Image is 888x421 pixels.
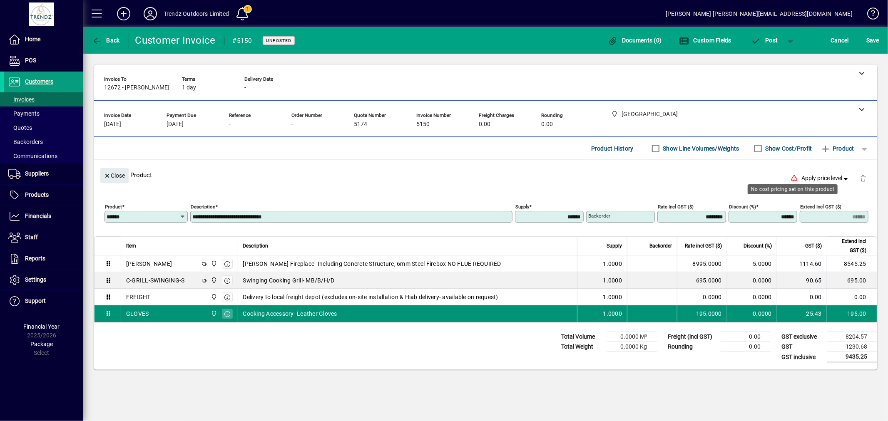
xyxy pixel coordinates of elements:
[603,310,622,318] span: 1.0000
[727,272,777,289] td: 0.0000
[4,92,83,106] a: Invoices
[244,84,246,91] span: -
[4,149,83,163] a: Communications
[829,33,851,48] button: Cancel
[729,204,756,210] mat-label: Discount (%)
[229,121,231,128] span: -
[209,292,218,302] span: New Plymouth
[827,352,877,362] td: 9435.25
[167,121,184,128] span: [DATE]
[866,34,879,47] span: ave
[291,121,293,128] span: -
[682,293,722,301] div: 0.0000
[105,204,122,210] mat-label: Product
[802,174,850,183] span: Apply price level
[827,332,877,342] td: 8204.57
[182,84,196,91] span: 1 day
[682,276,722,285] div: 695.0000
[479,121,490,128] span: 0.00
[821,142,854,155] span: Product
[4,121,83,135] a: Quotes
[24,323,60,330] span: Financial Year
[748,184,838,194] div: No cost pricing set on this product
[649,241,672,250] span: Backorder
[744,241,772,250] span: Discount (%)
[25,276,46,283] span: Settings
[92,37,120,44] span: Back
[4,135,83,149] a: Backorders
[4,206,83,227] a: Financials
[591,142,634,155] span: Product History
[100,168,129,183] button: Close
[8,110,40,117] span: Payments
[541,121,553,128] span: 0.00
[164,7,229,20] div: Trendz Outdoors Limited
[94,160,877,190] div: Product
[25,78,53,85] span: Customers
[4,29,83,50] a: Home
[608,37,662,44] span: Documents (0)
[416,121,430,128] span: 5150
[682,310,722,318] div: 195.0000
[721,342,771,352] td: 0.00
[766,37,769,44] span: P
[798,171,853,186] button: Apply price level
[126,310,149,318] div: GLOVES
[777,352,827,362] td: GST inclusive
[727,289,777,305] td: 0.0000
[8,139,43,145] span: Backorders
[603,260,622,268] span: 1.0000
[126,276,185,285] div: C-GRILL-SWINGING-S
[607,342,657,352] td: 0.0000 Kg
[777,289,827,305] td: 0.00
[677,33,734,48] button: Custom Fields
[831,34,849,47] span: Cancel
[864,33,881,48] button: Save
[664,342,721,352] td: Rounding
[209,276,218,285] span: New Plymouth
[764,144,812,153] label: Show Cost/Profit
[104,121,121,128] span: [DATE]
[4,106,83,121] a: Payments
[827,255,877,272] td: 8545.25
[4,270,83,290] a: Settings
[243,293,498,301] span: Delivery to local freight depot (excludes on-site installation & Hiab delivery- available on requ...
[664,332,721,342] td: Freight (incl GST)
[751,37,778,44] span: ost
[25,57,36,64] span: POS
[603,293,622,301] span: 1.0000
[4,248,83,269] a: Reports
[816,141,858,156] button: Product
[4,50,83,71] a: POS
[104,84,169,91] span: 12672 - [PERSON_NAME]
[588,141,637,156] button: Product History
[8,153,57,159] span: Communications
[4,163,83,184] a: Suppliers
[777,272,827,289] td: 90.65
[233,34,252,47] div: #5150
[607,332,657,342] td: 0.0000 M³
[747,33,782,48] button: Post
[25,255,45,262] span: Reports
[8,96,35,103] span: Invoices
[354,121,367,128] span: 5174
[515,204,529,210] mat-label: Supply
[658,204,694,210] mat-label: Rate incl GST ($)
[853,168,873,188] button: Delete
[4,291,83,312] a: Support
[137,6,164,21] button: Profile
[557,332,607,342] td: Total Volume
[25,170,49,177] span: Suppliers
[721,332,771,342] td: 0.00
[727,255,777,272] td: 5.0000
[266,38,291,43] span: Unposted
[606,33,664,48] button: Documents (0)
[805,241,822,250] span: GST ($)
[83,33,129,48] app-page-header-button: Back
[243,241,269,250] span: Description
[191,204,215,210] mat-label: Description
[557,342,607,352] td: Total Weight
[98,171,131,179] app-page-header-button: Close
[25,36,40,42] span: Home
[25,234,38,240] span: Staff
